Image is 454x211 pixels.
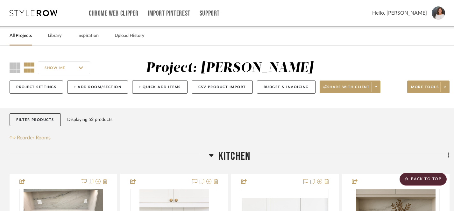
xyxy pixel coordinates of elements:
button: More tools [407,81,450,93]
span: Kitchen [218,150,250,163]
button: Filter Products [10,113,61,126]
a: Upload History [115,32,144,40]
div: Displaying 52 products [67,113,112,126]
span: More tools [411,85,439,94]
div: Project: [PERSON_NAME] [146,61,313,75]
a: Library [48,32,61,40]
span: Share with client [323,85,370,94]
button: CSV Product Import [192,81,253,94]
button: + Quick Add Items [132,81,188,94]
img: avatar [432,6,445,20]
button: Project Settings [10,81,63,94]
button: Reorder Rooms [10,134,51,142]
a: Inspiration [77,32,99,40]
span: Reorder Rooms [17,134,51,142]
button: Budget & Invoicing [257,81,316,94]
scroll-to-top-button: BACK TO TOP [400,173,447,186]
a: Chrome Web Clipper [89,11,138,16]
a: Support [200,11,220,16]
button: Share with client [320,81,381,93]
span: Hello, [PERSON_NAME] [372,9,427,17]
a: All Projects [10,32,32,40]
button: + Add Room/Section [67,81,128,94]
a: Import Pinterest [148,11,190,16]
